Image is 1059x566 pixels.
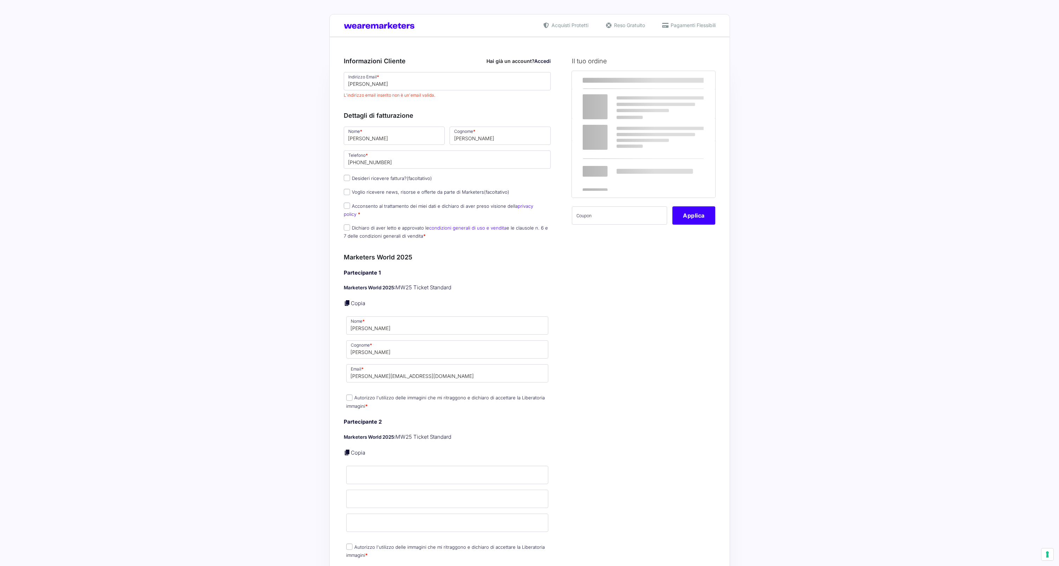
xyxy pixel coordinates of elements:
[572,118,654,141] th: Subtotale
[344,189,350,195] input: Voglio ricevere news, risorse e offerte da parte di Marketers(facoltativo)
[572,56,715,66] h3: Il tuo ordine
[344,202,350,209] input: Acconsento al trattamento dei miei dati e dichiaro di aver preso visione dellaprivacy policy
[346,395,545,409] label: Autorizzo l'utilizzo delle immagini che mi ritraggono e dichiaro di accettare la Liberatoria imma...
[344,72,551,90] input: Indirizzo Email *
[344,449,351,456] a: Copia i dettagli dell'acquirente
[429,225,506,231] a: condizioni generali di uso e vendita
[407,175,432,181] span: (facoltativo)
[612,21,645,29] span: Reso Gratuito
[344,285,395,290] strong: Marketers World 2025:
[572,71,654,89] th: Prodotto
[572,206,667,225] input: Coupon
[344,150,551,169] input: Telefono *
[344,56,551,66] h3: Informazioni Cliente
[344,434,395,440] strong: Marketers World 2025:
[6,539,27,560] iframe: Customerly Messenger Launcher
[344,175,432,181] label: Desideri ricevere fattura?
[672,206,715,225] button: Applica
[572,141,654,197] th: Totale
[654,71,716,89] th: Subtotale
[344,300,351,307] a: Copia i dettagli dell'acquirente
[346,394,353,401] input: Autorizzo l'utilizzo delle immagini che mi ritraggono e dichiaro di accettare la Liberatoria imma...
[344,284,551,292] p: MW25 Ticket Standard
[344,252,551,262] h3: Marketers World 2025
[344,127,445,145] input: Nome *
[534,58,551,64] a: Accedi
[550,21,588,29] span: Acquisti Protetti
[346,544,353,550] input: Autorizzo l'utilizzo delle immagini che mi ritraggono e dichiaro di accettare la Liberatoria imma...
[669,21,716,29] span: Pagamenti Flessibili
[344,225,548,239] label: Dichiaro di aver letto e approvato le e le clausole n. 6 e 7 delle condizioni generali di vendita
[351,300,365,307] a: Copia
[346,544,545,558] label: Autorizzo l'utilizzo delle immagini che mi ritraggono e dichiaro di accettare la Liberatoria imma...
[486,57,551,65] div: Hai già un account?
[344,189,509,195] label: Voglio ricevere news, risorse e offerte da parte di Marketers
[351,449,365,456] a: Copia
[344,418,551,426] h4: Partecipante 2
[344,203,533,217] label: Acconsento al trattamento dei miei dati e dichiaro di aver preso visione della
[572,89,654,118] td: Marketers World 2025 - MW25 Ticket Standard
[344,92,551,98] span: L'indirizzo email inserito non è un'email valida.
[344,224,350,231] input: Dichiaro di aver letto e approvato lecondizioni generali di uso e venditae le clausole n. 6 e 7 d...
[344,175,350,181] input: Desideri ricevere fattura?(facoltativo)
[344,111,551,120] h3: Dettagli di fatturazione
[450,127,551,145] input: Cognome *
[1041,548,1053,560] button: Le tue preferenze relative al consenso per le tecnologie di tracciamento
[484,189,509,195] span: (facoltativo)
[344,269,551,277] h4: Partecipante 1
[344,433,551,441] p: MW25 Ticket Standard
